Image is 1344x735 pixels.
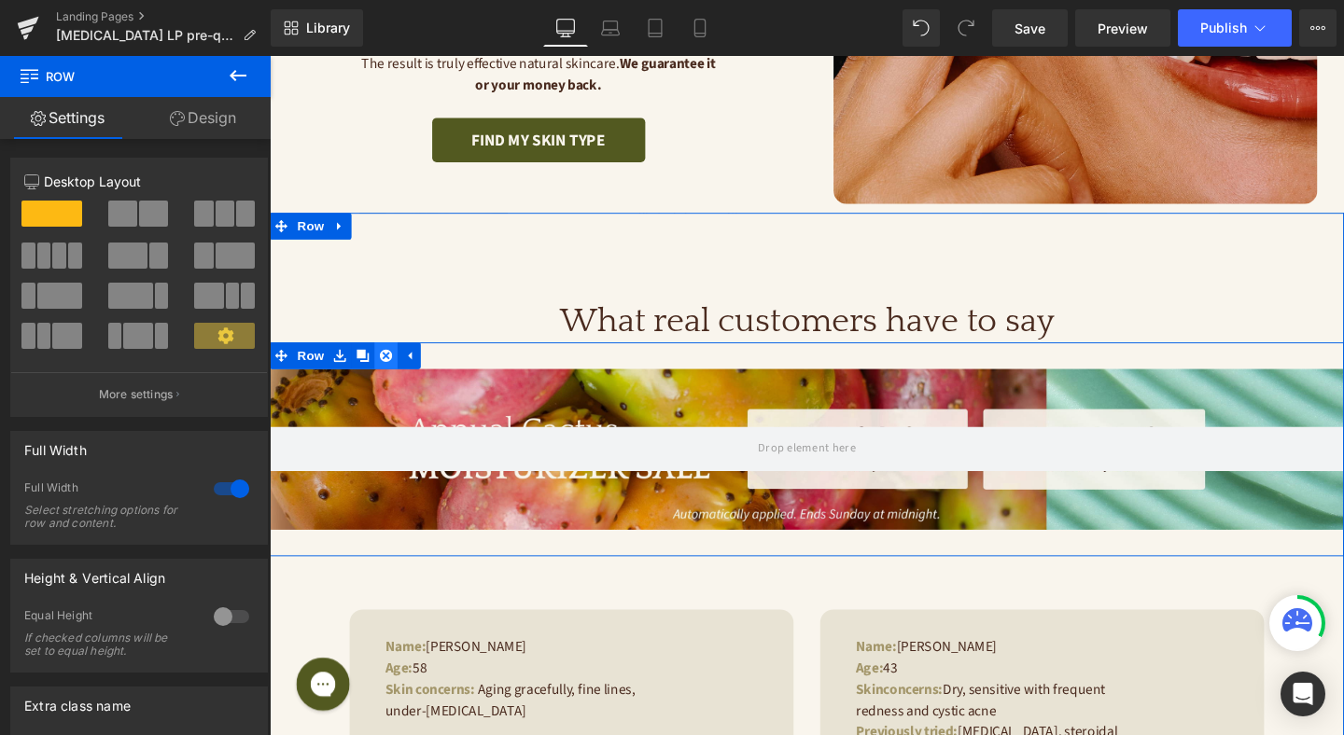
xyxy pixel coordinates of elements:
[134,301,159,329] a: Expand / Collapse
[24,608,195,628] div: Equal Height
[616,633,645,654] span: Age:
[19,56,205,97] span: Row
[24,165,62,193] span: Row
[24,560,165,586] div: Height & Vertical Align
[616,700,723,721] span: Previously tried:
[306,20,350,36] span: Library
[24,687,131,714] div: Extra class name
[121,632,397,655] p: 58
[11,372,267,416] button: More settings
[121,633,150,654] span: Age:
[1281,672,1325,716] div: Open Intercom Messenger
[24,480,195,500] div: Full Width
[24,504,192,530] div: Select stretching options for row and content.
[86,301,110,329] a: Clone Row
[678,9,722,47] a: Mobile
[616,656,645,676] span: Skin
[121,611,164,631] strong: Name:
[1178,9,1292,47] button: Publish
[616,610,910,632] p: [PERSON_NAME]
[62,165,86,193] a: Expand / Collapse
[24,301,62,329] span: Row
[24,631,192,658] div: If checked columns will be set to equal height.
[171,65,395,112] a: Find my skin type
[588,9,633,47] a: Laptop
[1075,9,1170,47] a: Preview
[56,9,271,24] a: Landing Pages
[1299,9,1337,47] button: More
[616,655,910,700] p: Dry, sensitive with frequent redness and cystic acne
[19,626,93,695] iframe: Gorgias live chat messenger
[1015,19,1045,38] span: Save
[121,656,216,676] span: Skin concerns:
[1200,21,1247,35] span: Publish
[110,301,134,329] a: Remove Row
[1098,19,1148,38] span: Preview
[24,432,87,458] div: Full Width
[645,656,707,676] span: concerns:
[616,632,910,655] p: 43
[99,386,174,403] p: More settings
[271,9,363,47] a: New Library
[24,172,254,191] p: Desktop Layout
[56,28,235,43] span: [MEDICAL_DATA] LP pre-quiz page REBRAND
[121,655,397,700] p: Aging gracefully, fine lines, under-[MEDICAL_DATA]
[62,301,86,329] a: Save row
[633,9,678,47] a: Tablet
[903,9,940,47] button: Undo
[947,9,985,47] button: Redo
[616,611,659,631] strong: Name:
[543,9,588,47] a: Desktop
[213,79,353,100] span: Find my skin type
[121,610,397,632] p: [PERSON_NAME]
[135,97,271,139] a: Design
